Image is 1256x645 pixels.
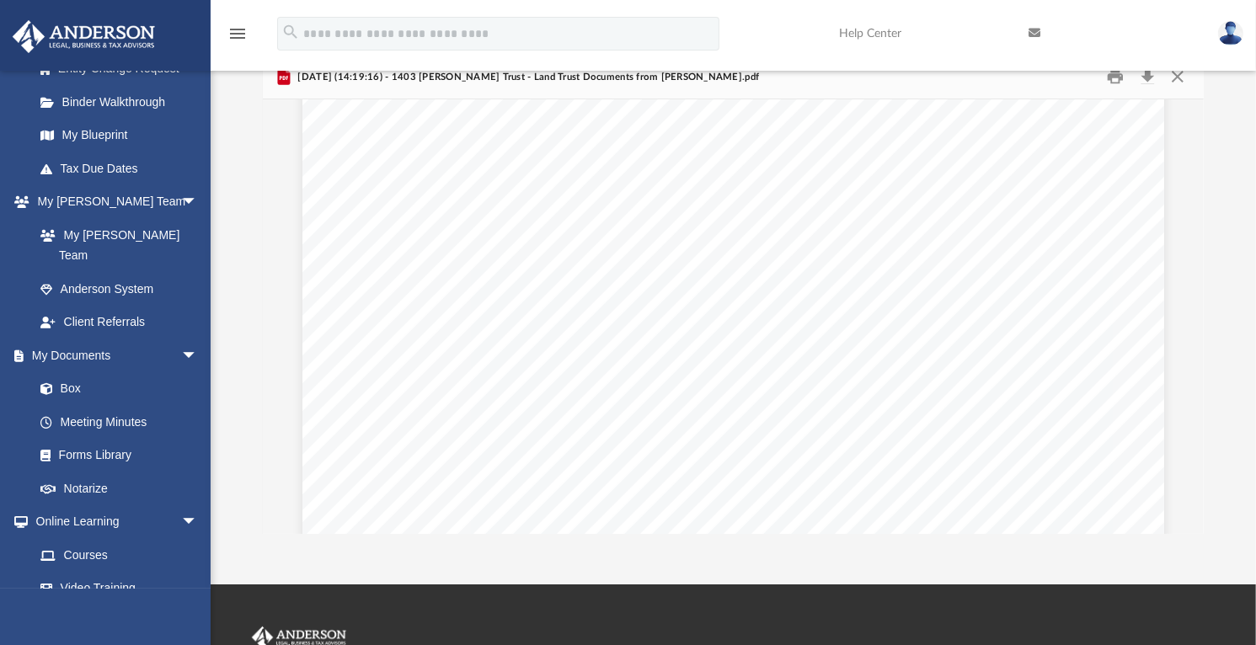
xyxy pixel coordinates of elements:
button: Download [1132,64,1162,90]
a: Online Learningarrow_drop_down [12,505,215,539]
i: menu [227,24,248,44]
a: Forms Library [24,439,206,472]
a: Notarize [24,472,215,505]
a: Anderson System [24,272,215,306]
button: Close [1162,64,1193,90]
span: arrow_drop_down [181,505,215,540]
div: File preview [263,99,1204,534]
a: Video Training [24,572,206,605]
span: arrow_drop_down [181,185,215,220]
div: Preview [263,56,1204,535]
div: Document Viewer [263,99,1204,534]
a: Binder Walkthrough [24,85,223,119]
span: arrow_drop_down [181,338,215,373]
a: My [PERSON_NAME] Team [24,218,206,272]
a: My Blueprint [24,119,215,152]
a: My Documentsarrow_drop_down [12,338,215,372]
a: Courses [24,538,215,572]
img: Anderson Advisors Platinum Portal [8,20,160,53]
a: My [PERSON_NAME] Teamarrow_drop_down [12,185,215,219]
a: Meeting Minutes [24,405,215,439]
a: Tax Due Dates [24,152,223,185]
i: search [281,23,300,41]
img: User Pic [1218,21,1243,45]
a: menu [227,32,248,44]
a: Box [24,372,206,406]
span: [DATE] (14:19:16) - 1403 [PERSON_NAME] Trust - Land Trust Documents from [PERSON_NAME].pdf [294,70,759,85]
button: Print [1099,64,1133,90]
a: Client Referrals [24,306,215,339]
